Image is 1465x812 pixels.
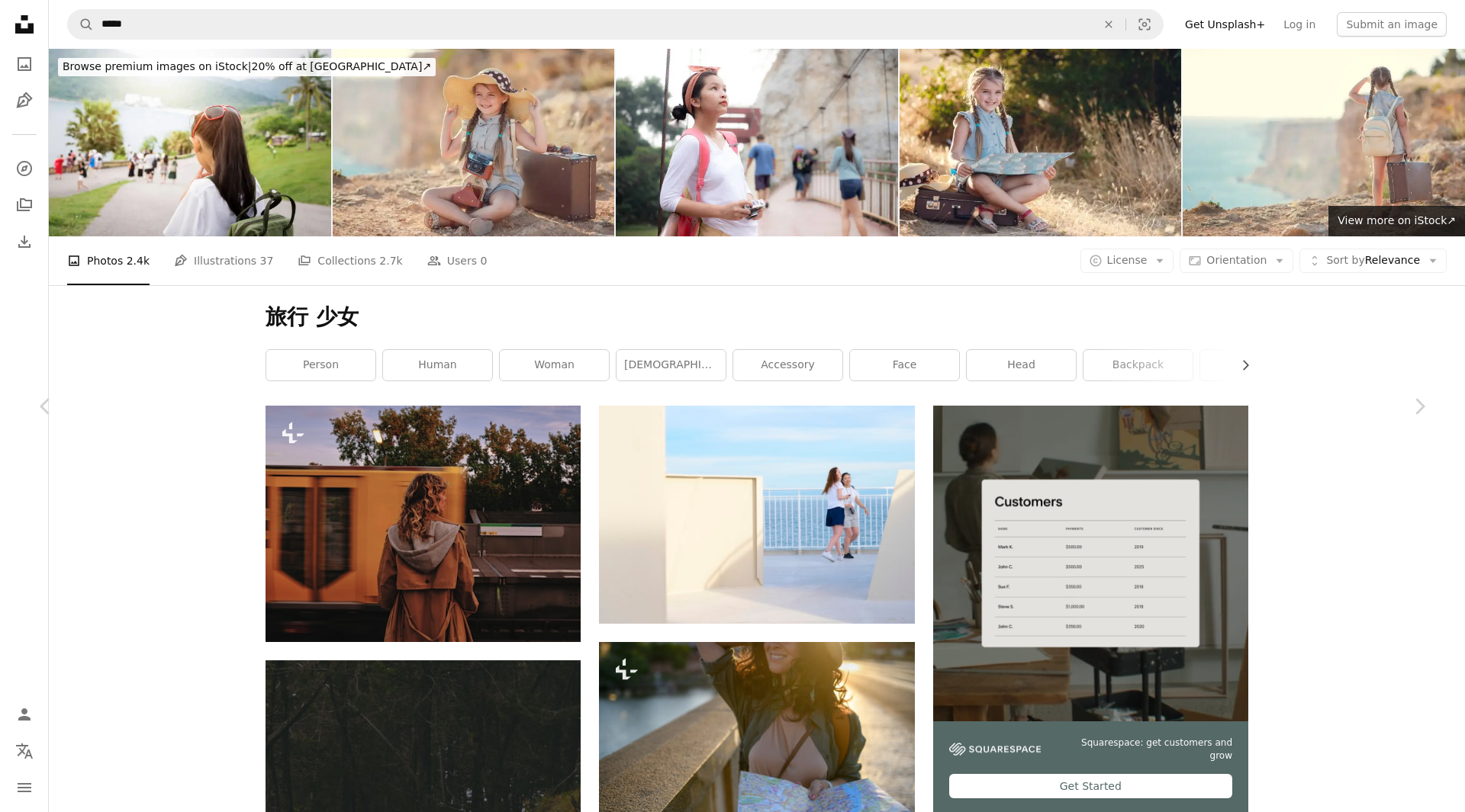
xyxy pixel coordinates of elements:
[9,49,40,79] a: Photos
[1206,254,1267,266] span: Orientation
[1200,350,1309,380] a: adult
[383,350,492,380] a: human
[599,406,914,623] img: A couple of women standing next to each other
[427,236,488,285] a: Users 0
[266,350,375,380] a: person
[1274,12,1325,37] a: Log in
[599,740,914,753] a: A young beautiful female traveler with backpack and map walking through bridge on sunny day in ci...
[967,350,1076,380] a: head
[1337,12,1447,37] button: Submit an image
[1299,249,1447,273] button: Sort byRelevance
[63,60,431,72] span: 20% off at [GEOGRAPHIC_DATA] ↗
[1326,254,1364,266] span: Sort by
[599,507,914,521] a: A couple of women standing next to each other
[9,772,40,803] button: Menu
[933,406,1248,721] img: file-1747939376688-baf9a4a454ffimage
[1083,350,1193,380] a: backpack
[616,49,898,236] img: Solo Asian teenagers traveler
[949,774,1232,798] div: Get Started
[68,10,94,39] button: Search Unsplash
[617,350,726,380] a: [DEMOGRAPHIC_DATA]
[260,252,274,269] span: 37
[266,517,581,531] a: Woman watches the train pass by at the station.
[1328,206,1465,236] a: View more on iStock↗
[949,743,1041,756] img: file-1747939142011-51e5cc87e3c9
[9,85,40,116] a: Illustrations
[174,236,273,285] a: Illustrations 37
[1326,253,1420,268] span: Relevance
[850,350,959,380] a: face
[63,60,251,72] span: Browse premium images on iStock |
[900,49,1182,236] img: The girl is studying the map of the area before the journey, sitting on an old brown suitcase
[1059,737,1232,762] span: Squarespace: get customers and grow
[333,49,615,236] img: Little girl with two pigtails in a big straw hat in the open air
[67,9,1164,40] form: Find visuals sitewide
[9,699,40,730] a: Log in / Sign up
[1080,249,1174,273] button: License
[1092,10,1125,39] button: Clear
[480,252,487,269] span: 0
[500,350,609,380] a: woman
[1338,214,1456,226] span: View more on iStock ↗
[1373,333,1465,480] a: Next
[1232,350,1248,380] button: scroll list to the right
[9,736,40,766] button: Language
[266,406,581,642] img: Woman watches the train pass by at the station.
[733,350,842,380] a: accessory
[266,303,1248,331] h1: 旅行 少女
[1176,12,1274,37] a: Get Unsplash+
[9,153,40,184] a: Explore
[9,226,40,257] a: Download History
[379,252,402,269] span: 2.7k
[49,49,445,85] a: Browse premium images on iStock|20% off at [GEOGRAPHIC_DATA]↗
[1183,49,1465,236] img: The girl is traveling with an old suitcase
[49,49,331,236] img: Cute girl with backpack viewing to the sea.
[1126,10,1163,39] button: Visual search
[1180,249,1293,273] button: Orientation
[298,236,402,285] a: Collections 2.7k
[9,190,40,220] a: Collections
[1107,254,1148,266] span: License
